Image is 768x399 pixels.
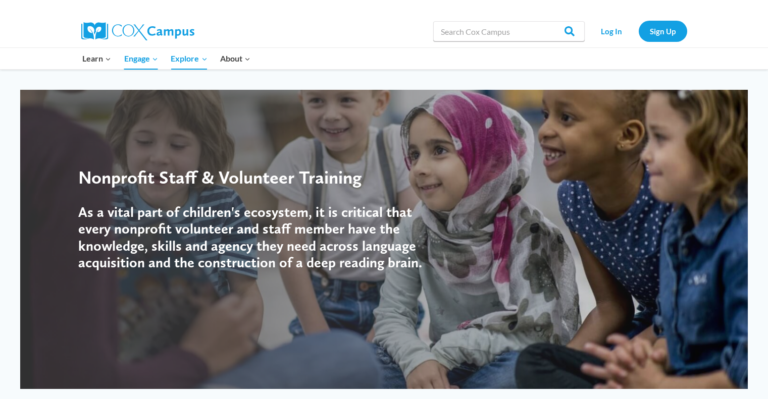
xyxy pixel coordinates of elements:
span: Learn [82,52,111,65]
h4: As a vital part of children's ecosystem, it is critical that every nonprofit volunteer and staff ... [78,204,437,271]
a: Sign Up [639,21,687,41]
img: Cox Campus [81,22,194,40]
input: Search Cox Campus [433,21,585,41]
nav: Primary Navigation [76,48,257,69]
a: Log In [590,21,634,41]
span: About [220,52,250,65]
nav: Secondary Navigation [590,21,687,41]
span: Explore [171,52,207,65]
span: Engage [124,52,158,65]
div: Nonprofit Staff & Volunteer Training [78,166,437,188]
